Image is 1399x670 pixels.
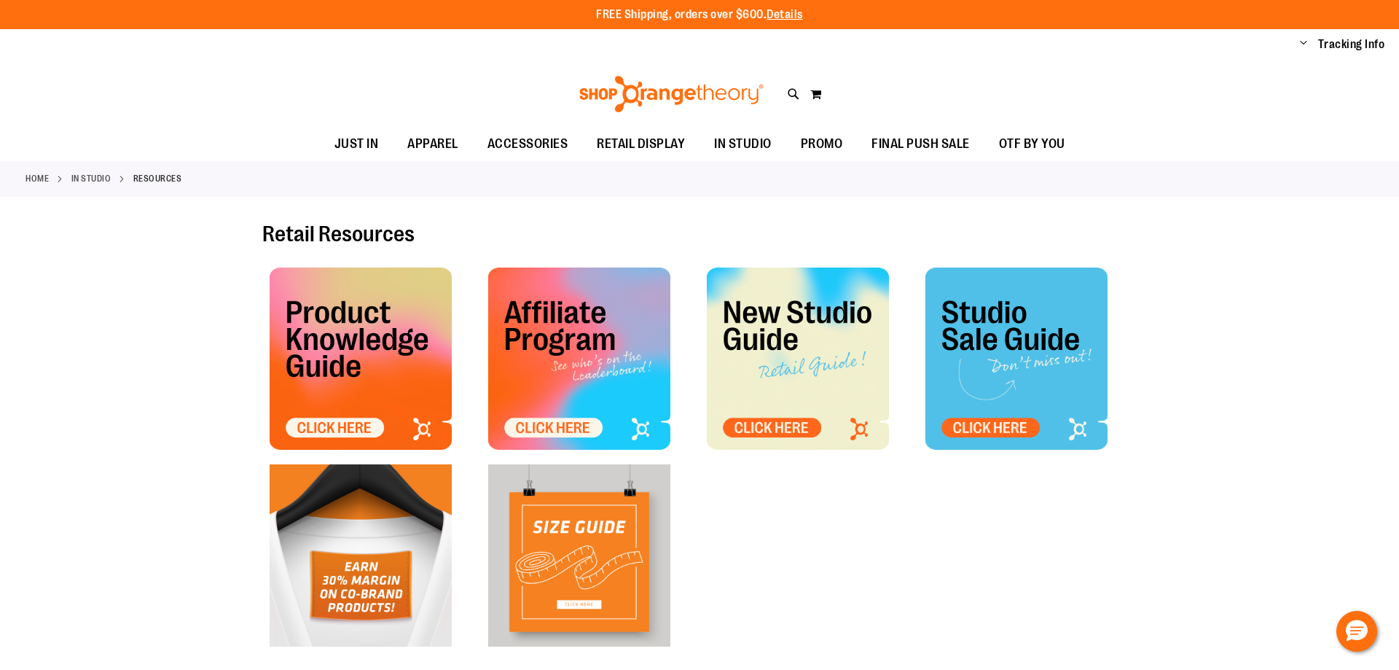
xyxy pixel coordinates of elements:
span: FINAL PUSH SALE [871,128,970,160]
img: OTF Affiliate Tile [488,268,670,450]
span: OTF BY YOU [999,128,1065,160]
a: JUST IN [320,128,393,161]
img: Shop Orangetheory [577,76,766,112]
span: APPAREL [407,128,458,160]
span: IN STUDIO [714,128,772,160]
span: RETAIL DISPLAY [597,128,685,160]
button: Hello, have a question? Let’s chat. [1336,611,1377,652]
a: IN STUDIO [71,172,111,185]
a: PROMO [786,128,858,161]
a: Details [767,8,803,21]
a: Home [26,172,49,185]
h2: Retail Resources [262,222,1137,246]
span: JUST IN [334,128,379,160]
a: RETAIL DISPLAY [582,128,699,161]
img: OTF Tile - Co Brand Marketing [270,464,452,647]
a: APPAREL [393,128,473,161]
p: FREE Shipping, orders over $600. [596,7,803,23]
a: Tracking Info [1318,36,1385,52]
a: OTF BY YOU [984,128,1080,161]
a: IN STUDIO [699,128,786,160]
span: PROMO [801,128,843,160]
a: ACCESSORIES [473,128,583,161]
button: Account menu [1300,37,1307,52]
strong: Resources [133,172,182,185]
a: FINAL PUSH SALE [857,128,984,161]
span: ACCESSORIES [487,128,568,160]
img: OTF - Studio Sale Tile [925,268,1108,450]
